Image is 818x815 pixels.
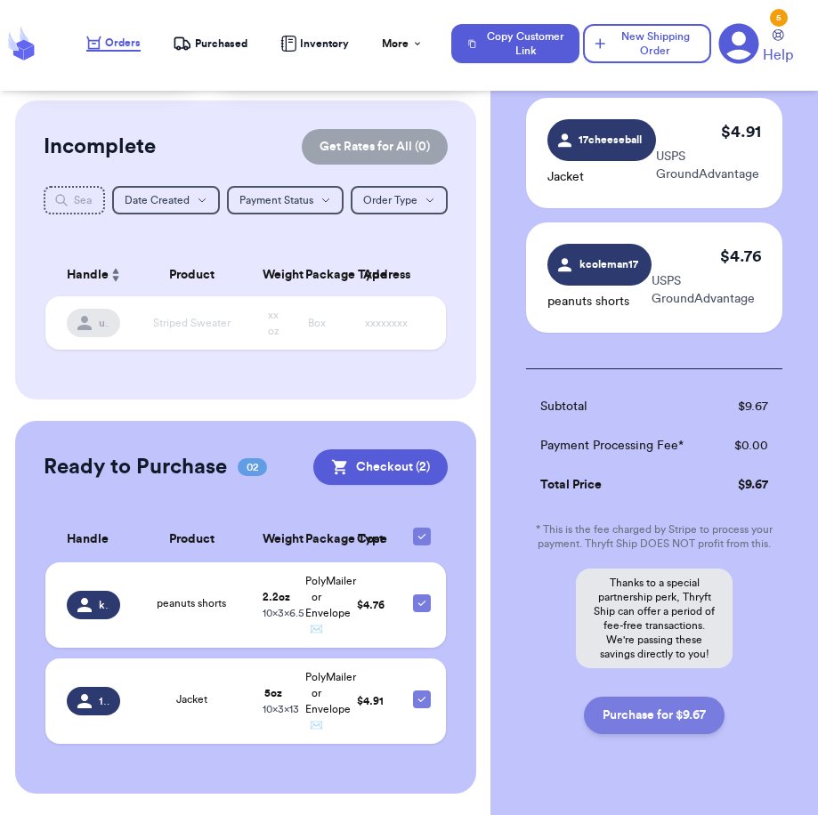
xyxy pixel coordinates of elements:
[584,697,725,734] button: Purchase for $9.67
[365,318,408,328] span: xxxxxxxx
[547,168,656,186] p: Jacket
[721,119,761,144] p: $ 4.91
[105,36,141,50] span: Orders
[263,592,290,602] strong: 2.2 oz
[583,24,711,63] button: New Shipping Order
[44,453,227,481] h2: Ready to Purchase
[547,293,652,311] p: peanuts shorts
[263,608,304,618] span: 10 x 3 x 6.5
[656,148,761,183] p: USPS GroundAdvantage
[770,9,788,27] div: 5
[714,387,782,426] td: $ 9.67
[153,318,231,328] span: Striped Sweater
[652,272,761,308] p: USPS GroundAdvantage
[264,688,282,698] strong: 5 oz
[67,530,109,549] span: Handle
[195,36,247,51] span: Purchased
[131,517,252,562] th: Product
[714,465,782,504] td: $ 9.67
[176,694,207,705] span: Jacket
[526,426,714,465] td: Payment Processing Fee*
[351,186,448,214] button: Order Type
[576,569,733,668] p: Thanks to a special partnership perk, Thryft Ship can offer a period of fee-free transactions. We...
[99,694,110,708] span: 17cheeseball
[238,458,267,476] span: 02
[227,186,344,214] button: Payment Status
[252,254,295,296] th: Weight
[302,129,448,165] button: Get Rates for All (0)
[578,256,640,272] span: kcoleman17
[67,266,109,285] span: Handle
[239,195,313,206] span: Payment Status
[308,318,326,328] span: Box
[313,449,448,485] button: Checkout (2)
[300,36,349,51] span: Inventory
[268,310,279,336] span: xx oz
[125,195,190,206] span: Date Created
[157,598,226,609] span: peanuts shorts
[338,517,403,562] th: Cost
[305,672,356,730] span: PolyMailer or Envelope ✉️
[718,23,759,64] a: 5
[305,576,356,634] span: PolyMailer or Envelope ✉️
[357,600,385,610] span: $ 4.76
[763,29,793,66] a: Help
[86,36,141,52] a: Orders
[109,264,123,286] button: Sort ascending
[173,35,247,52] a: Purchased
[526,387,714,426] td: Subtotal
[263,704,299,714] span: 10 x 3 x 13
[295,254,337,296] th: Package Type
[44,186,105,214] input: Search
[252,517,295,562] th: Weight
[280,36,349,52] a: Inventory
[526,522,782,551] p: * This is the fee charged by Stripe to process your payment. Thryft Ship DOES NOT profit from this.
[44,133,156,161] h2: Incomplete
[714,426,782,465] td: $ 0.00
[363,195,417,206] span: Order Type
[112,186,220,214] button: Date Created
[99,598,110,612] span: kcoleman17
[451,24,579,63] button: Copy Customer Link
[357,696,384,706] span: $ 4.91
[382,36,423,51] div: More
[99,316,110,330] span: username
[131,254,252,296] th: Product
[578,132,644,148] span: 17cheeseball
[720,244,761,269] p: $ 4.76
[526,465,714,504] td: Total Price
[295,517,337,562] th: Package Type
[763,44,793,66] span: Help
[338,254,446,296] th: Address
